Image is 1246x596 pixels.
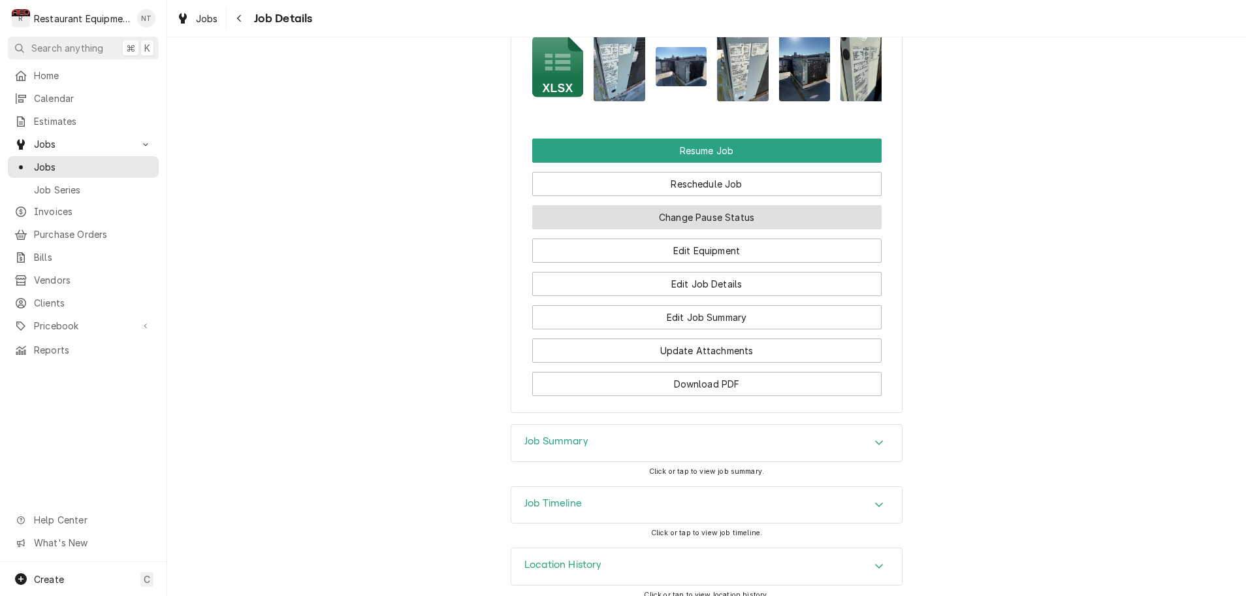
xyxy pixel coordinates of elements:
span: Jobs [34,137,133,151]
div: Job Summary [511,424,903,462]
span: Jobs [34,160,152,174]
span: K [144,41,150,55]
a: Reports [8,339,159,361]
a: Go to Help Center [8,509,159,531]
div: Button Group Row [532,329,882,363]
span: Reports [34,343,152,357]
span: Estimates [34,114,152,128]
span: C [144,572,150,586]
div: Button Group Row [532,263,882,296]
button: Edit Equipment [532,239,882,263]
button: Accordion Details Expand Trigger [511,425,902,461]
button: Download PDF [532,372,882,396]
span: Search anything [31,41,103,55]
span: ⌘ [126,41,135,55]
div: R [12,9,30,27]
div: Attachments [532,9,882,111]
a: Home [8,65,159,86]
span: What's New [34,536,151,550]
a: Bills [8,246,159,268]
span: Click or tap to view job timeline. [651,529,762,537]
img: 9xexmKpWQCmnvtOddAo4 [840,33,892,101]
img: 0yUvR5wSQCpXnEMxAivc [656,47,707,86]
div: Button Group Row [532,163,882,196]
a: Jobs [171,8,223,29]
a: Invoices [8,201,159,222]
h3: Job Timeline [524,497,582,510]
button: Resume Job [532,139,882,163]
a: Go to What's New [8,532,159,554]
button: Edit Job Summary [532,305,882,329]
div: Restaurant Equipment Diagnostics's Avatar [12,9,30,27]
div: Restaurant Equipment Diagnostics [34,12,130,25]
div: NT [137,9,155,27]
div: Button Group Row [532,139,882,163]
span: Invoices [34,205,152,218]
span: Job Details [250,10,313,27]
a: Jobs [8,156,159,178]
div: Nick Tussey's Avatar [137,9,155,27]
h3: Location History [524,559,602,571]
span: Vendors [34,273,152,287]
img: yoFaA62dQR6wGUTLbQ77 [717,33,769,101]
a: Purchase Orders [8,223,159,245]
div: Button Group Row [532,229,882,263]
div: Button Group Row [532,196,882,229]
div: Button Group [532,139,882,396]
button: Change Pause Status [532,205,882,229]
button: Accordion Details Expand Trigger [511,548,902,585]
div: Button Group Row [532,363,882,396]
div: Location History [511,548,903,586]
span: Click or tap to view job summary. [649,467,764,476]
h3: Job Summary [524,435,588,448]
div: Accordion Header [511,548,902,585]
span: Job Series [34,183,152,197]
span: Clients [34,296,152,310]
div: Button Group Row [532,296,882,329]
span: Help Center [34,513,151,527]
span: Create [34,574,64,585]
button: Reschedule Job [532,172,882,196]
a: Go to Jobs [8,133,159,155]
span: Jobs [196,12,218,25]
span: Calendar [34,91,152,105]
a: Calendar [8,88,159,109]
div: Job Timeline [511,486,903,524]
div: Accordion Header [511,487,902,523]
button: Update Attachments [532,339,882,363]
img: ekiIpenSdmgpsAz2hiOB [779,33,831,101]
a: Clients [8,292,159,314]
button: Accordion Details Expand Trigger [511,487,902,523]
a: Estimates [8,110,159,132]
button: Navigate back [229,8,250,29]
img: wlbGpX9xQBClVnrHtfMp [594,33,645,101]
button: xlsx [532,33,584,101]
span: Home [34,69,152,82]
span: Purchase Orders [34,227,152,241]
span: Bills [34,250,152,264]
span: Pricebook [34,319,133,333]
button: Edit Job Details [532,272,882,296]
span: Attachments [532,22,882,112]
a: Go to Pricebook [8,315,159,337]
button: Search anything⌘K [8,37,159,59]
div: Accordion Header [511,425,902,461]
a: Job Series [8,179,159,201]
a: Vendors [8,269,159,291]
